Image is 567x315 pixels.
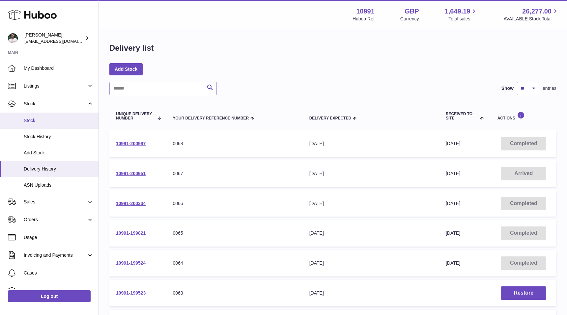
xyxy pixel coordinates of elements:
div: [DATE] [309,200,433,207]
button: Restore [501,286,546,300]
strong: 10991 [356,7,375,16]
div: 0065 [173,230,296,236]
span: Usage [24,234,94,241]
span: Stock [24,101,87,107]
strong: GBP [405,7,419,16]
div: [PERSON_NAME] [24,32,84,44]
span: Stock [24,118,94,124]
a: 1,649.19 Total sales [445,7,478,22]
a: 26,277.00 AVAILABLE Stock Total [503,7,559,22]
span: Delivery History [24,166,94,172]
span: My Dashboard [24,65,94,71]
a: 10991-199524 [116,260,146,266]
span: [DATE] [446,201,460,206]
div: Actions [497,112,550,120]
span: [DATE] [446,260,460,266]
div: 0064 [173,260,296,266]
span: Unique Delivery Number [116,112,154,120]
a: 10991-200951 [116,171,146,176]
a: Add Stock [109,63,143,75]
div: Huboo Ref [353,16,375,22]
span: 26,277.00 [522,7,552,16]
div: [DATE] [309,141,433,147]
div: 0067 [173,171,296,177]
div: Currency [400,16,419,22]
div: [DATE] [309,171,433,177]
span: Invoicing and Payments [24,252,87,258]
span: 1,649.19 [445,7,470,16]
span: Cases [24,270,94,276]
span: Total sales [448,16,478,22]
label: Show [501,85,514,92]
span: AVAILABLE Stock Total [503,16,559,22]
div: 0066 [173,200,296,207]
div: [DATE] [309,290,433,296]
span: [EMAIL_ADDRESS][DOMAIN_NAME] [24,39,97,44]
a: 10991-200997 [116,141,146,146]
span: Channels [24,288,94,294]
span: entries [543,85,556,92]
div: 0068 [173,141,296,147]
a: 10991-199523 [116,290,146,296]
div: 0063 [173,290,296,296]
a: 10991-200334 [116,201,146,206]
span: Add Stock [24,150,94,156]
a: 10991-199821 [116,230,146,236]
span: Sales [24,199,87,205]
a: Log out [8,290,91,302]
span: [DATE] [446,171,460,176]
span: Stock History [24,134,94,140]
div: [DATE] [309,230,433,236]
span: Listings [24,83,87,89]
span: [DATE] [446,230,460,236]
span: Orders [24,217,87,223]
div: [DATE] [309,260,433,266]
span: [DATE] [446,141,460,146]
h1: Delivery list [109,43,154,53]
span: Received to Site [446,112,478,120]
img: timshieff@gmail.com [8,33,18,43]
span: Delivery Expected [309,116,351,120]
span: ASN Uploads [24,182,94,188]
span: Your Delivery Reference Number [173,116,249,120]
